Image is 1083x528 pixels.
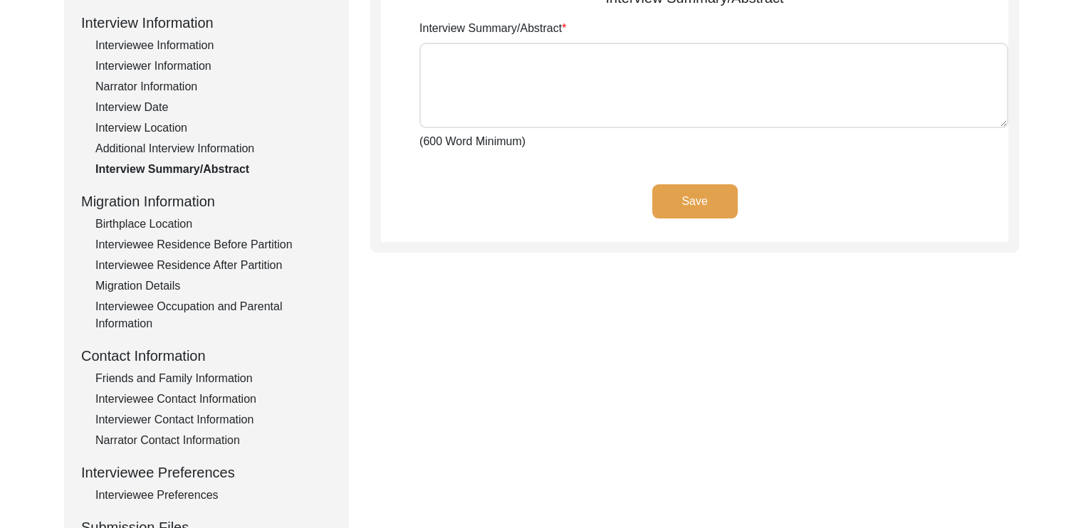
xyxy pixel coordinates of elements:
[81,12,332,33] div: Interview Information
[81,191,332,212] div: Migration Information
[419,20,566,37] label: Interview Summary/Abstract
[95,257,332,274] div: Interviewee Residence After Partition
[95,370,332,387] div: Friends and Family Information
[95,161,332,178] div: Interview Summary/Abstract
[95,391,332,408] div: Interviewee Contact Information
[95,37,332,54] div: Interviewee Information
[95,120,332,137] div: Interview Location
[81,462,332,483] div: Interviewee Preferences
[95,99,332,116] div: Interview Date
[95,216,332,233] div: Birthplace Location
[81,345,332,366] div: Contact Information
[95,411,332,428] div: Interviewer Contact Information
[652,184,738,218] button: Save
[95,298,332,332] div: Interviewee Occupation and Parental Information
[95,78,332,95] div: Narrator Information
[95,278,332,295] div: Migration Details
[95,140,332,157] div: Additional Interview Information
[95,58,332,75] div: Interviewer Information
[419,20,1008,150] div: (600 Word Minimum)
[95,432,332,449] div: Narrator Contact Information
[95,487,332,504] div: Interviewee Preferences
[95,236,332,253] div: Interviewee Residence Before Partition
